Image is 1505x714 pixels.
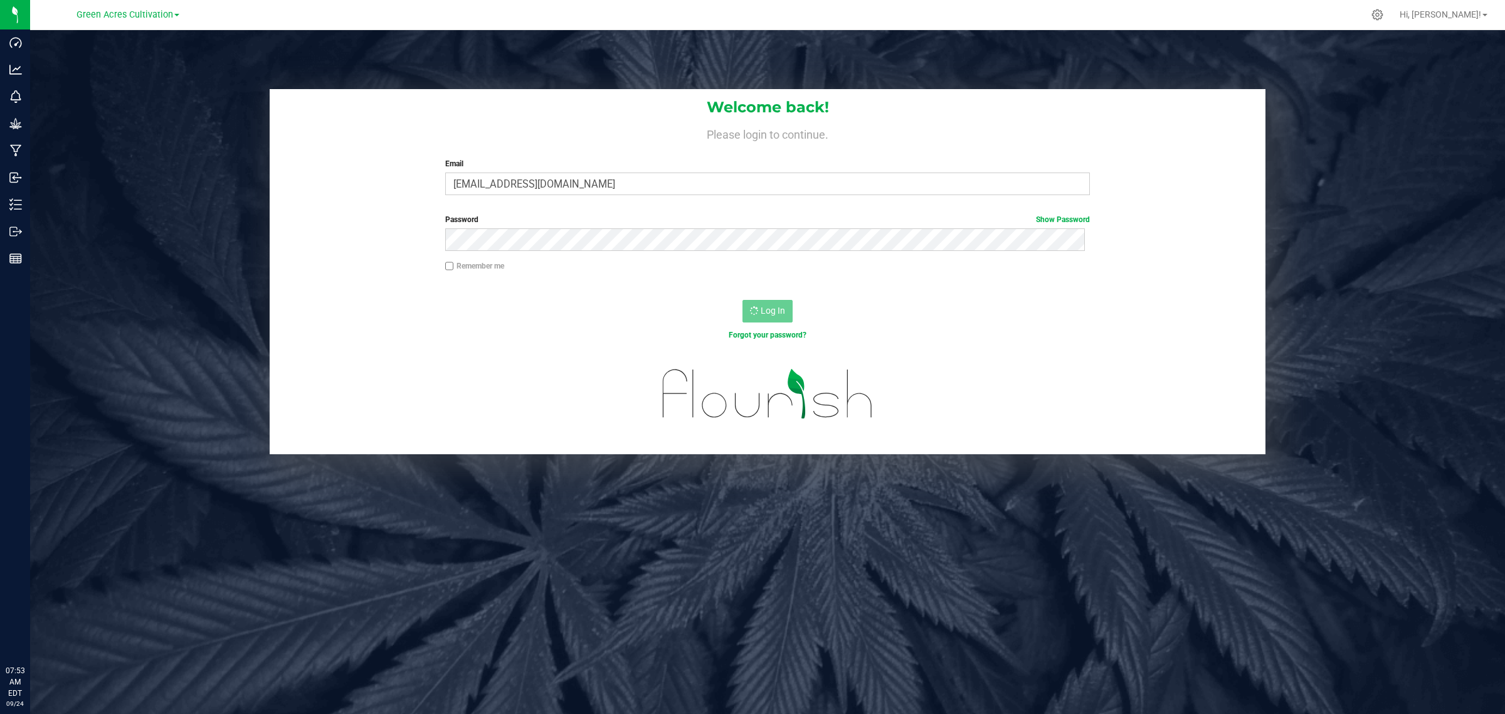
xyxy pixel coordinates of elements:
[1370,9,1385,21] div: Manage settings
[6,699,24,708] p: 09/24
[1036,215,1090,224] a: Show Password
[761,306,785,316] span: Log In
[270,99,1265,115] h1: Welcome back!
[9,225,22,238] inline-svg: Outbound
[9,252,22,265] inline-svg: Reports
[445,158,1090,169] label: Email
[9,198,22,211] inline-svg: Inventory
[1400,9,1481,19] span: Hi, [PERSON_NAME]!
[9,171,22,184] inline-svg: Inbound
[742,300,793,322] button: Log In
[643,354,892,434] img: flourish_logo.svg
[9,63,22,76] inline-svg: Analytics
[77,9,173,20] span: Green Acres Cultivation
[9,117,22,130] inline-svg: Grow
[9,144,22,157] inline-svg: Manufacturing
[270,125,1265,141] h4: Please login to continue.
[729,331,806,339] a: Forgot your password?
[9,36,22,49] inline-svg: Dashboard
[6,665,24,699] p: 07:53 AM EDT
[9,90,22,103] inline-svg: Monitoring
[445,215,478,224] span: Password
[445,260,504,272] label: Remember me
[445,262,454,270] input: Remember me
